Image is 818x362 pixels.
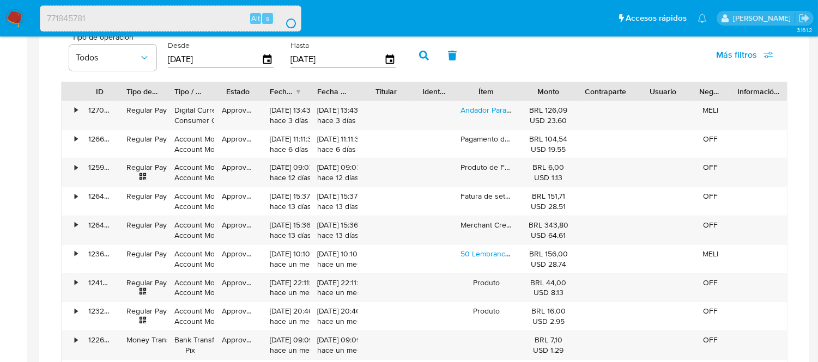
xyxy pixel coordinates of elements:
[266,13,269,23] span: s
[626,13,687,24] span: Accesos rápidos
[798,13,810,24] a: Salir
[251,13,260,23] span: Alt
[733,13,795,23] p: zoe.breuer@mercadolibre.com
[40,11,301,26] input: Buscar usuario o caso...
[698,14,707,23] a: Notificaciones
[275,11,297,26] button: search-icon
[797,26,813,34] span: 3.161.2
